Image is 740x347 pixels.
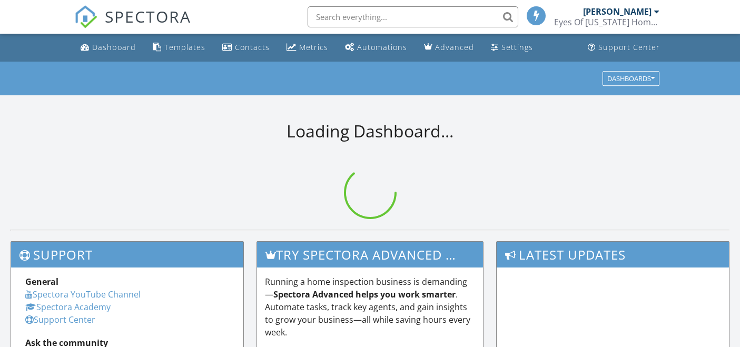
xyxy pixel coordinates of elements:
input: Search everything... [308,6,518,27]
a: Metrics [282,38,332,57]
a: Contacts [218,38,274,57]
strong: General [25,276,58,287]
div: Dashboards [607,75,655,82]
a: Automations (Basic) [341,38,411,57]
div: Automations [357,42,407,52]
p: Running a home inspection business is demanding— . Automate tasks, track key agents, and gain ins... [265,275,475,339]
div: Metrics [299,42,328,52]
img: The Best Home Inspection Software - Spectora [74,5,97,28]
a: Spectora Academy [25,301,111,313]
div: Support Center [598,42,660,52]
a: Templates [149,38,210,57]
a: Spectora YouTube Channel [25,289,141,300]
a: SPECTORA [74,14,191,36]
div: [PERSON_NAME] [583,6,652,17]
div: Templates [164,42,205,52]
a: Support Center [25,314,95,325]
a: Settings [487,38,537,57]
h3: Support [11,242,243,267]
button: Dashboards [603,71,659,86]
div: Settings [501,42,533,52]
div: Eyes Of Texas Home Inspections [554,17,659,27]
a: Dashboard [76,38,140,57]
h3: Try spectora advanced [DATE] [257,242,483,267]
div: Dashboard [92,42,136,52]
a: Support Center [584,38,664,57]
strong: Spectora Advanced helps you work smarter [273,289,456,300]
div: Contacts [235,42,270,52]
a: Advanced [420,38,478,57]
span: SPECTORA [105,5,191,27]
div: Advanced [435,42,474,52]
h3: Latest Updates [497,242,729,267]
